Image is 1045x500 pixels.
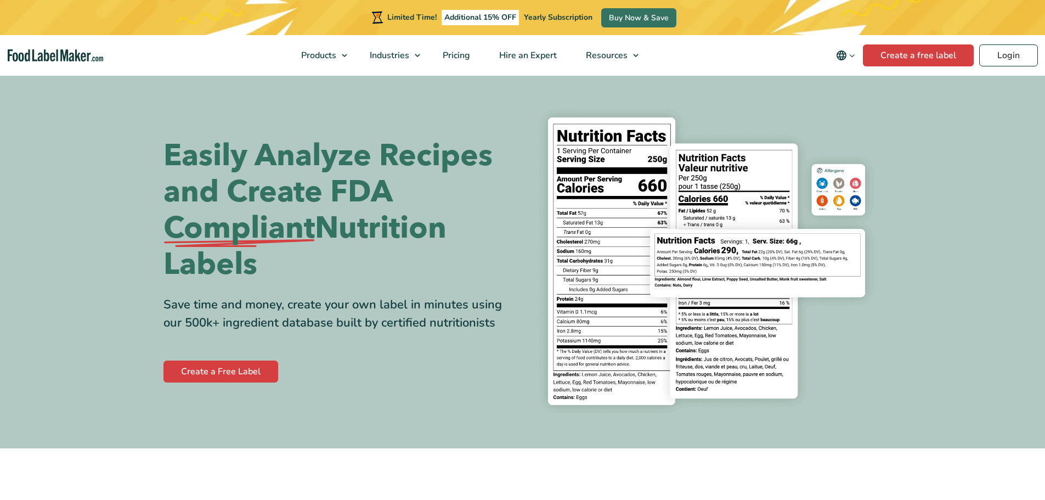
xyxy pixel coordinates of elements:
[583,49,629,61] span: Resources
[366,49,410,61] span: Industries
[163,210,315,246] span: Compliant
[828,44,863,66] button: Change language
[287,35,353,76] a: Products
[572,35,644,76] a: Resources
[442,10,519,25] span: Additional 15% OFF
[163,138,515,283] h1: Easily Analyze Recipes and Create FDA Nutrition Labels
[524,12,592,23] span: Yearly Subscription
[485,35,569,76] a: Hire an Expert
[163,361,278,383] a: Create a Free Label
[428,35,482,76] a: Pricing
[8,49,103,62] a: Food Label Maker homepage
[163,296,515,332] div: Save time and money, create your own label in minutes using our 500k+ ingredient database built b...
[387,12,437,23] span: Limited Time!
[601,8,676,27] a: Buy Now & Save
[496,49,558,61] span: Hire an Expert
[298,49,337,61] span: Products
[355,35,426,76] a: Industries
[979,44,1038,66] a: Login
[863,44,974,66] a: Create a free label
[439,49,471,61] span: Pricing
